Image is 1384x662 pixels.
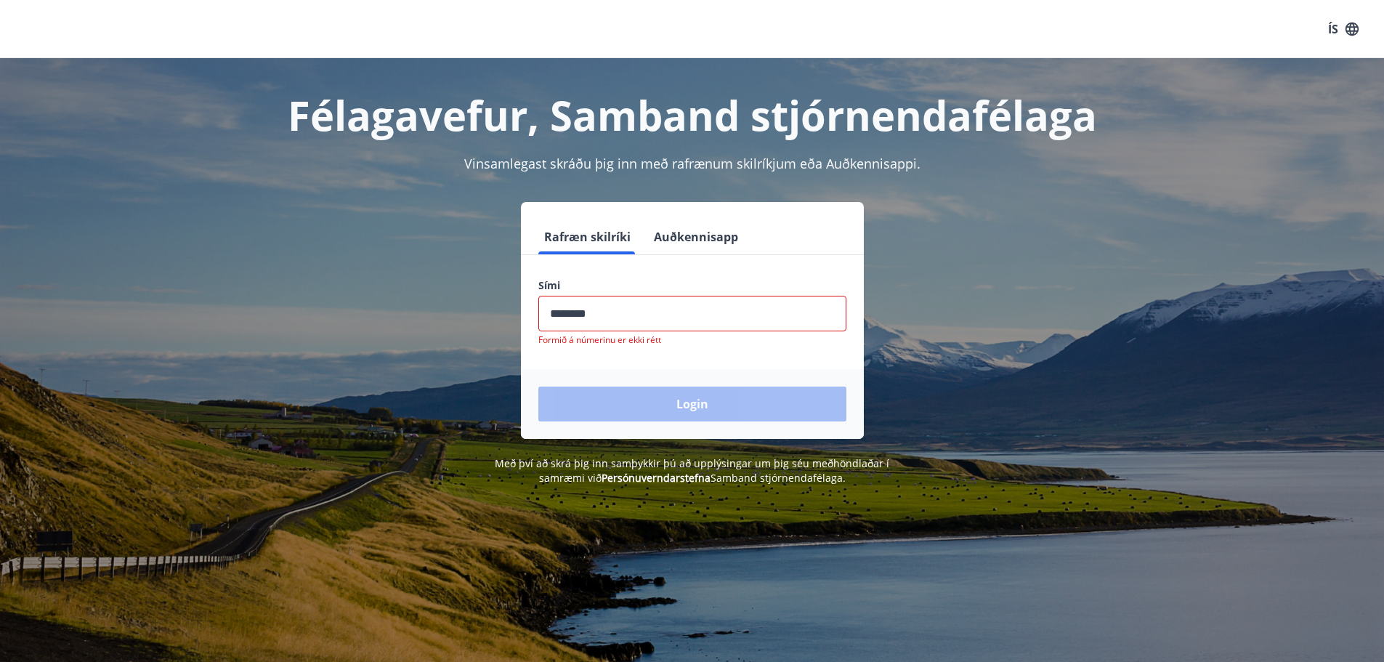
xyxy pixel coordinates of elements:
[1320,16,1367,42] button: ÍS
[538,219,636,254] button: Rafræn skilríki
[187,87,1198,142] h1: Félagavefur, Samband stjórnendafélaga
[464,155,920,172] span: Vinsamlegast skráðu þig inn með rafrænum skilríkjum eða Auðkennisappi.
[538,278,846,293] label: Sími
[602,471,711,485] a: Persónuverndarstefna
[495,456,889,485] span: Með því að skrá þig inn samþykkir þú að upplýsingar um þig séu meðhöndlaðar í samræmi við Samband...
[648,219,744,254] button: Auðkennisapp
[538,334,846,346] p: Formið á númerinu er ekki rétt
